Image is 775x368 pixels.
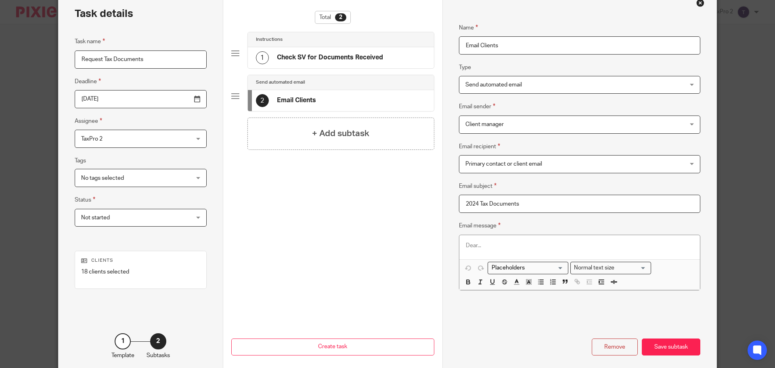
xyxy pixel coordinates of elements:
span: Client manager [465,122,504,127]
span: Not started [81,215,110,221]
div: Total [315,11,351,24]
label: Email recipient [459,142,500,151]
div: 2 [256,94,269,107]
label: Email sender [459,102,495,111]
div: 1 [256,51,269,64]
button: Create task [231,339,434,356]
label: Name [459,23,478,32]
span: TaxPro 2 [81,136,103,142]
label: Type [459,63,471,71]
h4: + Add subtask [312,127,369,140]
div: Remove [592,339,638,356]
div: Search for option [570,262,651,274]
p: Template [111,351,134,360]
div: Save subtask [642,339,700,356]
label: Email subject [459,181,496,191]
div: Search for option [488,262,568,274]
label: Tags [75,157,86,165]
p: Clients [81,257,200,264]
h2: Task details [75,7,133,21]
input: Pick a date [75,90,207,108]
div: 2 [150,333,166,349]
h4: Check SV for Documents Received [277,53,383,62]
p: 18 clients selected [81,268,200,276]
input: Search for option [489,264,563,272]
label: Status [75,195,95,204]
div: Text styles [570,262,651,274]
label: Task name [75,37,105,46]
div: 2 [335,13,346,21]
span: Send automated email [465,82,522,88]
h4: Email Clients [277,96,316,105]
div: 1 [115,333,131,349]
label: Deadline [75,77,101,86]
span: No tags selected [81,175,124,181]
p: Subtasks [147,351,170,360]
div: Placeholders [488,262,568,274]
span: Normal text size [572,264,616,272]
label: Assignee [75,116,102,126]
span: Primary contact or client email [465,161,542,167]
h4: Send automated email [256,79,305,86]
input: Subject [459,195,700,213]
label: Email message [459,221,501,230]
input: Task name [75,50,207,69]
input: Search for option [617,264,646,272]
h4: Instructions [256,36,283,43]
